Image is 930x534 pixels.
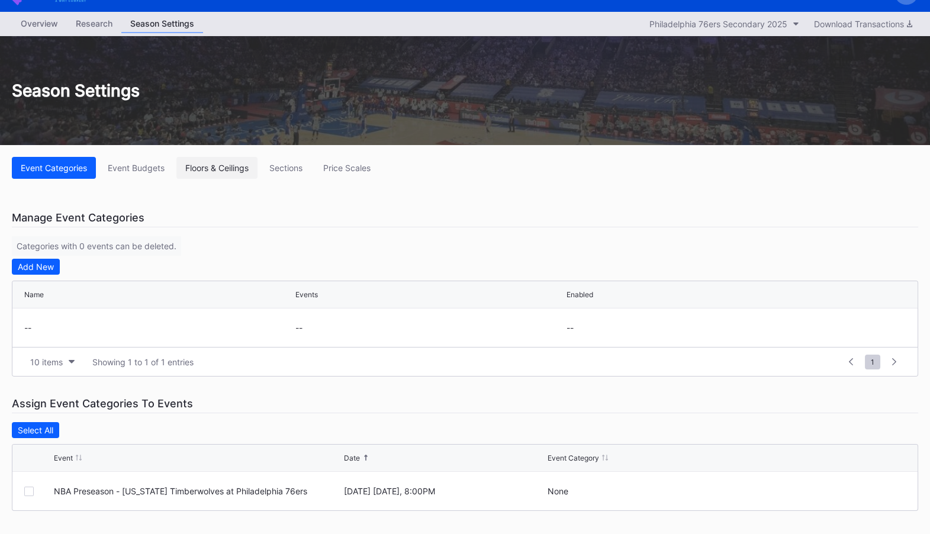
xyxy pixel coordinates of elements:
[176,157,258,179] button: Floors & Ceilings
[314,157,379,179] button: Price Scales
[344,486,545,496] div: [DATE] [DATE], 8:00PM
[808,16,918,32] button: Download Transactions
[260,157,311,179] button: Sections
[814,19,912,29] div: Download Transactions
[12,259,60,275] button: Add New
[12,15,67,33] a: Overview
[12,157,96,179] button: Event Categories
[295,290,318,299] div: Events
[865,355,880,369] span: 1
[24,290,44,299] div: Name
[295,323,564,333] div: --
[567,290,593,299] div: Enabled
[67,15,121,33] a: Research
[108,163,165,173] div: Event Budgets
[12,236,181,256] div: Categories with 0 events can be deleted.
[12,394,918,413] div: Assign Event Categories To Events
[18,262,54,272] div: Add New
[54,453,73,462] div: Event
[12,15,67,32] div: Overview
[323,163,371,173] div: Price Scales
[99,157,173,179] button: Event Budgets
[269,163,303,173] div: Sections
[30,357,63,367] div: 10 items
[185,163,249,173] div: Floors & Ceilings
[24,323,292,333] div: --
[567,323,574,333] div: --
[18,425,53,435] div: Select All
[121,15,203,33] a: Season Settings
[643,16,805,32] button: Philadelphia 76ers Secondary 2025
[344,453,360,462] div: Date
[92,357,194,367] div: Showing 1 to 1 of 1 entries
[548,453,599,462] div: Event Category
[24,354,81,370] button: 10 items
[21,163,87,173] div: Event Categories
[649,19,787,29] div: Philadelphia 76ers Secondary 2025
[12,422,59,438] button: Select All
[54,486,341,496] div: NBA Preseason - Minnesota Timberwolves at Philadelphia 76ers
[67,15,121,32] div: Research
[548,486,835,496] div: None
[12,208,918,227] div: Manage Event Categories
